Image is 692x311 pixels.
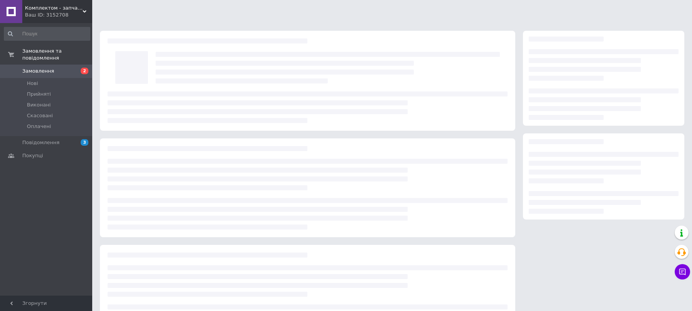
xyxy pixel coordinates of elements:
[4,27,90,41] input: Пошук
[22,152,43,159] span: Покупці
[81,68,88,74] span: 2
[27,123,51,130] span: Оплачені
[27,91,51,98] span: Прийняті
[25,12,92,18] div: Ваш ID: 3152708
[81,139,88,146] span: 3
[27,101,51,108] span: Виконані
[675,264,690,279] button: Чат з покупцем
[22,68,54,75] span: Замовлення
[27,80,38,87] span: Нові
[25,5,83,12] span: Комплектом - запчастини для побутової техніки
[27,112,53,119] span: Скасовані
[22,48,92,62] span: Замовлення та повідомлення
[22,139,60,146] span: Повідомлення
